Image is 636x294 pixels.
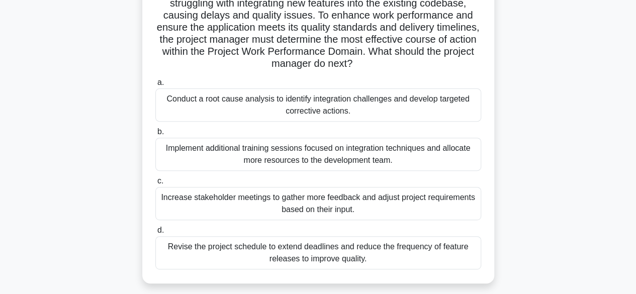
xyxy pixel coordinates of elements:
[157,78,164,86] span: a.
[155,138,481,171] div: Implement additional training sessions focused on integration techniques and allocate more resour...
[157,226,164,234] span: d.
[155,187,481,220] div: Increase stakeholder meetings to gather more feedback and adjust project requirements based on th...
[155,88,481,122] div: Conduct a root cause analysis to identify integration challenges and develop targeted corrective ...
[157,176,163,185] span: c.
[157,127,164,136] span: b.
[155,236,481,269] div: Revise the project schedule to extend deadlines and reduce the frequency of feature releases to i...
